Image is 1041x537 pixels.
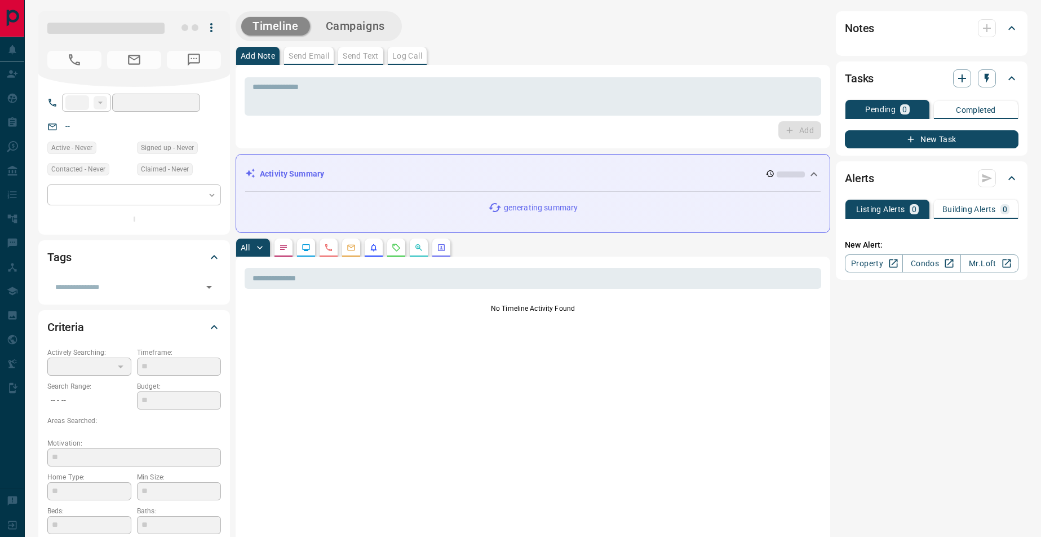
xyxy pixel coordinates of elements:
div: Notes [845,15,1018,42]
div: Tasks [845,65,1018,92]
p: Pending [865,105,896,113]
svg: Calls [324,243,333,252]
svg: Listing Alerts [369,243,378,252]
svg: Requests [392,243,401,252]
p: Add Note [241,52,275,60]
p: -- - -- [47,391,131,410]
span: Contacted - Never [51,164,105,175]
svg: Agent Actions [437,243,446,252]
a: -- [65,122,70,131]
div: Tags [47,244,221,271]
span: No Number [47,51,101,69]
h2: Tags [47,248,71,266]
p: generating summary [504,202,578,214]
p: Min Size: [137,472,221,482]
a: Mr.Loft [960,254,1018,272]
p: New Alert: [845,239,1018,251]
p: Building Alerts [942,205,996,213]
svg: Opportunities [414,243,423,252]
p: Actively Searching: [47,347,131,358]
p: All [241,244,250,252]
button: Open [201,279,217,295]
h2: Criteria [47,318,84,336]
button: Campaigns [314,17,396,36]
div: Activity Summary [245,164,821,184]
h2: Alerts [845,169,874,187]
p: Activity Summary [260,168,324,180]
span: Claimed - Never [141,164,189,175]
p: 0 [1003,205,1007,213]
p: Areas Searched: [47,416,221,426]
a: Condos [902,254,960,272]
svg: Lead Browsing Activity [302,243,311,252]
p: Timeframe: [137,347,221,358]
svg: Emails [347,243,356,252]
div: Criteria [47,314,221,341]
p: Listing Alerts [856,205,905,213]
span: Active - Never [51,142,92,153]
p: 0 [902,105,907,113]
h2: Notes [845,19,874,37]
button: Timeline [241,17,310,36]
p: Baths: [137,506,221,516]
span: Signed up - Never [141,142,194,153]
div: Alerts [845,165,1018,192]
p: No Timeline Activity Found [245,303,821,314]
svg: Notes [279,243,288,252]
p: Search Range: [47,381,131,391]
h2: Tasks [845,69,874,87]
button: New Task [845,130,1018,148]
span: No Email [107,51,161,69]
p: Home Type: [47,472,131,482]
p: Budget: [137,381,221,391]
a: Property [845,254,903,272]
p: 0 [912,205,916,213]
p: Motivation: [47,438,221,448]
span: No Number [167,51,221,69]
p: Completed [956,106,996,114]
p: Beds: [47,506,131,516]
